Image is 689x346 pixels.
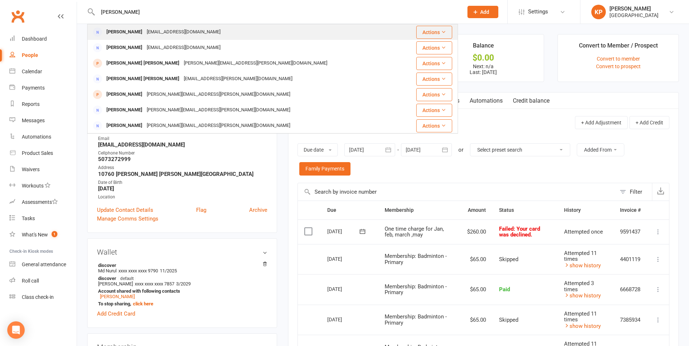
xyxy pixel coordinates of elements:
[613,305,647,335] td: 7385934
[104,74,182,84] div: [PERSON_NAME] [PERSON_NAME]
[327,314,361,325] div: [DATE]
[104,120,145,131] div: [PERSON_NAME]
[104,27,145,37] div: [PERSON_NAME]
[52,231,57,237] span: 1
[385,283,447,296] span: Membership: Badminton - Primary
[22,215,35,221] div: Tasks
[100,294,135,299] a: [PERSON_NAME]
[97,248,267,256] h3: Wallet
[9,227,77,243] a: What's New1
[9,178,77,194] a: Workouts
[145,89,292,100] div: [PERSON_NAME][EMAIL_ADDRESS][PERSON_NAME][DOMAIN_NAME]
[9,256,77,273] a: General attendance kiosk mode
[9,145,77,161] a: Product Sales
[104,105,145,115] div: [PERSON_NAME]
[98,288,264,294] strong: Account shared with following contacts
[385,253,447,265] span: Membership: Badminton - Primary
[118,268,158,273] span: xxxx xxxx xxxx 9790
[98,156,267,162] strong: 5073272999
[327,253,361,264] div: [DATE]
[613,219,647,244] td: 9591437
[430,54,537,62] div: $0.00
[9,289,77,305] a: Class kiosk mode
[416,119,452,132] button: Actions
[613,244,647,275] td: 4401119
[564,323,601,329] a: show history
[98,194,267,201] div: Location
[182,58,329,69] div: [PERSON_NAME][EMAIL_ADDRESS][PERSON_NAME][DOMAIN_NAME]
[613,201,647,219] th: Invoice #
[160,268,177,273] span: 11/2025
[508,92,555,109] a: Credit balance
[98,141,267,148] strong: [EMAIL_ADDRESS][DOMAIN_NAME]
[97,214,158,223] a: Manage Comms Settings
[7,321,25,339] div: Open Intercom Messenger
[98,171,267,177] strong: 10760 [PERSON_NAME] [PERSON_NAME][GEOGRAPHIC_DATA]
[98,275,264,281] strong: discover
[596,63,641,69] a: Convert to prospect
[22,294,54,300] div: Class check-in
[299,162,350,175] a: Family Payments
[327,283,361,294] div: [DATE]
[416,104,452,117] button: Actions
[97,274,267,308] li: [PERSON_NAME]
[182,74,295,84] div: [EMAIL_ADDRESS][PERSON_NAME][DOMAIN_NAME]
[118,275,136,281] span: default
[22,134,51,140] div: Automations
[473,41,494,54] div: Balance
[327,226,361,237] div: [DATE]
[416,41,452,54] button: Actions
[9,96,77,112] a: Reports
[22,85,45,91] div: Payments
[104,58,182,69] div: [PERSON_NAME] [PERSON_NAME]
[9,7,27,25] a: Clubworx
[467,6,498,18] button: Add
[22,150,53,156] div: Product Sales
[196,206,206,214] a: Flag
[22,101,40,107] div: Reports
[135,281,174,287] span: xxxx xxxx xxxx 7857
[499,226,540,238] span: : Your card was declined.
[9,31,77,47] a: Dashboard
[564,228,603,235] span: Attempted once
[613,274,647,305] td: 6668728
[9,112,77,129] a: Messages
[9,273,77,289] a: Roll call
[133,301,153,306] a: click here
[298,183,616,201] input: Search by invoice number
[9,80,77,96] a: Payments
[499,256,518,263] span: Skipped
[9,210,77,227] a: Tasks
[145,105,292,115] div: [PERSON_NAME][EMAIL_ADDRESS][PERSON_NAME][DOMAIN_NAME]
[416,73,452,86] button: Actions
[461,219,493,244] td: $260.00
[499,286,510,293] span: Paid
[458,145,463,154] div: or
[579,41,658,54] div: Convert to Member / Prospect
[465,92,508,109] a: Automations
[9,47,77,63] a: People
[98,185,267,192] strong: [DATE]
[528,4,548,20] span: Settings
[98,301,264,306] strong: To stop sharing,
[9,129,77,145] a: Automations
[577,143,624,156] button: Added From
[564,262,601,269] a: show history
[104,42,145,53] div: [PERSON_NAME]
[104,89,145,100] div: [PERSON_NAME]
[564,310,597,323] span: Attempted 11 times
[321,201,378,219] th: Due
[22,232,48,238] div: What's New
[22,118,45,123] div: Messages
[430,63,537,75] p: Next: n/a Last: [DATE]
[97,309,135,318] a: Add Credit Card
[629,116,669,129] button: + Add Credit
[558,201,613,219] th: History
[145,42,223,53] div: [EMAIL_ADDRESS][DOMAIN_NAME]
[609,5,658,12] div: [PERSON_NAME]
[98,150,267,157] div: Cellphone Number
[297,143,338,156] button: Due date
[564,292,601,299] a: show history
[499,317,518,323] span: Skipped
[416,26,452,39] button: Actions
